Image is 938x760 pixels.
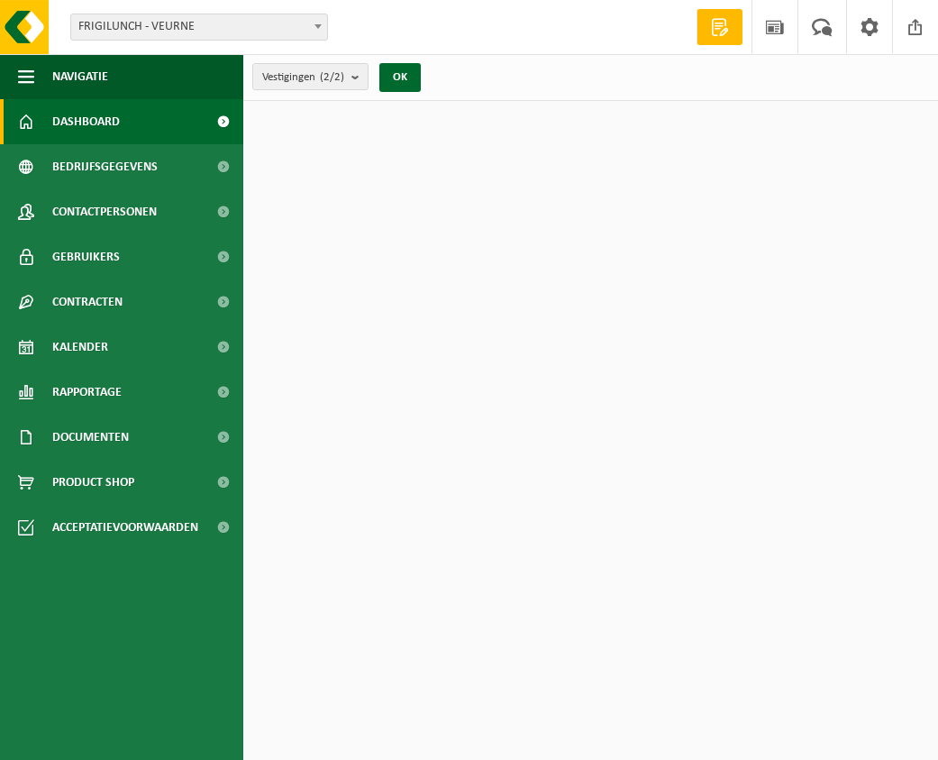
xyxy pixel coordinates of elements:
[52,189,157,234] span: Contactpersonen
[52,144,158,189] span: Bedrijfsgegevens
[52,325,108,370] span: Kalender
[262,64,344,91] span: Vestigingen
[52,505,198,550] span: Acceptatievoorwaarden
[52,279,123,325] span: Contracten
[52,415,129,460] span: Documenten
[52,99,120,144] span: Dashboard
[52,54,108,99] span: Navigatie
[70,14,328,41] span: FRIGILUNCH - VEURNE
[52,460,134,505] span: Product Shop
[252,63,369,90] button: Vestigingen(2/2)
[320,71,344,83] count: (2/2)
[52,370,122,415] span: Rapportage
[52,234,120,279] span: Gebruikers
[71,14,327,40] span: FRIGILUNCH - VEURNE
[379,63,421,92] button: OK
